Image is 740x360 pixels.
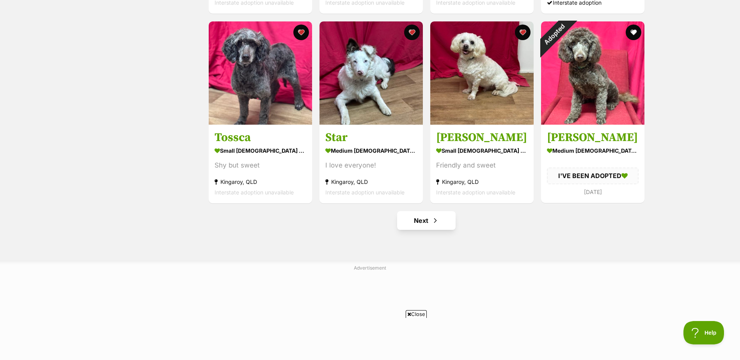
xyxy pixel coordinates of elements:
div: small [DEMOGRAPHIC_DATA] Dog [436,145,528,156]
a: Star medium [DEMOGRAPHIC_DATA] Dog I love everyone! Kingaroy, QLD Interstate adoption unavailable... [319,124,423,203]
div: Adopted [531,11,577,58]
div: medium [DEMOGRAPHIC_DATA] Dog [547,145,639,156]
div: I love everyone! [325,160,417,171]
h3: Tossca [215,130,306,145]
iframe: Advertisement [228,321,512,356]
div: Shy but sweet [215,160,306,171]
img: Tossca [209,21,312,125]
span: Close [406,310,427,318]
div: Friendly and sweet [436,160,528,171]
div: Kingaroy, QLD [215,176,306,187]
h3: Star [325,130,417,145]
a: [PERSON_NAME] small [DEMOGRAPHIC_DATA] Dog Friendly and sweet Kingaroy, QLD Interstate adoption u... [430,124,534,203]
h3: [PERSON_NAME] [547,130,639,145]
button: favourite [515,25,531,40]
div: [DATE] [547,187,639,197]
img: Grover [541,21,644,125]
div: medium [DEMOGRAPHIC_DATA] Dog [325,145,417,156]
span: Interstate adoption unavailable [436,189,515,196]
button: favourite [404,25,420,40]
div: small [DEMOGRAPHIC_DATA] Dog [215,145,306,156]
a: Adopted [541,118,644,126]
a: Next page [397,211,456,230]
div: Kingaroy, QLD [325,176,417,187]
div: Kingaroy, QLD [436,176,528,187]
nav: Pagination [208,211,645,230]
h3: [PERSON_NAME] [436,130,528,145]
span: Interstate adoption unavailable [215,189,294,196]
img: Bundy [430,21,534,125]
iframe: Help Scout Beacon - Open [683,321,724,344]
img: Star [319,21,423,125]
span: Interstate adoption unavailable [325,189,405,196]
button: favourite [626,25,641,40]
button: favourite [293,25,309,40]
a: Tossca small [DEMOGRAPHIC_DATA] Dog Shy but sweet Kingaroy, QLD Interstate adoption unavailable f... [209,124,312,203]
a: [PERSON_NAME] medium [DEMOGRAPHIC_DATA] Dog I'VE BEEN ADOPTED [DATE] favourite [541,124,644,203]
div: I'VE BEEN ADOPTED [547,168,639,184]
